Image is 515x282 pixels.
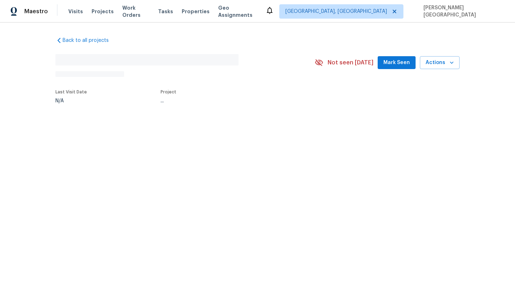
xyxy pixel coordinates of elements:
[421,4,504,19] span: [PERSON_NAME][GEOGRAPHIC_DATA]
[218,4,257,19] span: Geo Assignments
[420,56,460,69] button: Actions
[378,56,416,69] button: Mark Seen
[426,58,454,67] span: Actions
[24,8,48,15] span: Maestro
[383,58,410,67] span: Mark Seen
[328,59,373,66] span: Not seen [DATE]
[161,90,176,94] span: Project
[68,8,83,15] span: Visits
[182,8,210,15] span: Properties
[158,9,173,14] span: Tasks
[161,98,298,103] div: ...
[92,8,114,15] span: Projects
[285,8,387,15] span: [GEOGRAPHIC_DATA], [GEOGRAPHIC_DATA]
[122,4,149,19] span: Work Orders
[55,90,87,94] span: Last Visit Date
[55,37,124,44] a: Back to all projects
[55,98,87,103] div: N/A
